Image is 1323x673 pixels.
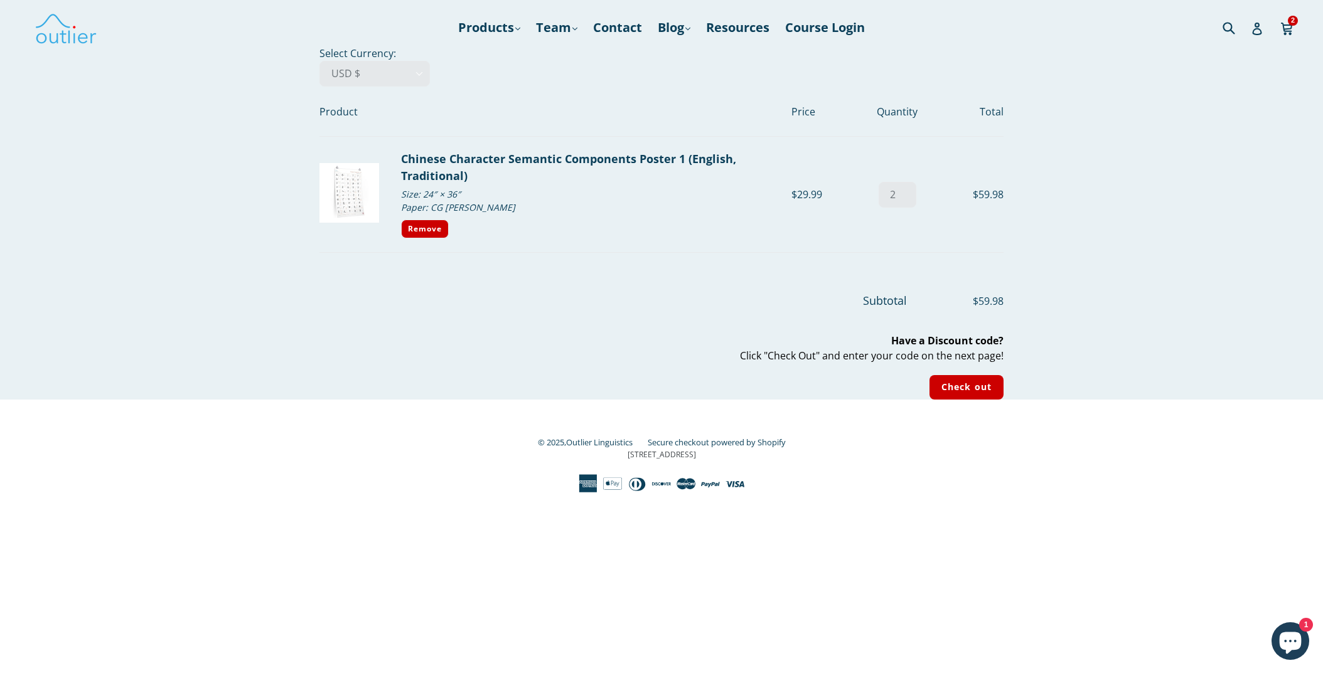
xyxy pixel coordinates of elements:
[401,151,736,183] a: Chinese Character Semantic Components Poster 1 (English, Traditional)
[319,449,1004,460] p: [STREET_ADDRESS]
[452,16,527,39] a: Products
[1219,14,1254,40] input: Search
[1288,16,1298,25] span: 2
[940,187,1004,202] div: $59.98
[401,220,449,238] a: Remove
[929,375,1004,400] input: Check out
[35,9,97,46] img: Outlier Linguistics
[530,16,584,39] a: Team
[940,87,1004,137] th: Total
[285,46,1038,400] div: Select Currency:
[909,294,1004,309] span: $59.98
[700,16,776,39] a: Resources
[401,184,782,217] div: Size: 24″ × 36″ Paper: CG [PERSON_NAME]
[1268,622,1313,663] inbox-online-store-chat: Shopify online store chat
[566,437,633,448] a: Outlier Linguistics
[863,293,907,308] span: Subtotal
[855,87,940,137] th: Quantity
[648,437,786,448] a: Secure checkout powered by Shopify
[319,163,379,223] img: Chinese Character Semantic Components Poster 1 (English, Traditional) - 24″ × 36″ / CG Matt
[319,333,1004,363] p: Click "Check Out" and enter your code on the next page!
[538,437,645,448] small: © 2025,
[651,16,697,39] a: Blog
[791,87,855,137] th: Price
[319,87,791,137] th: Product
[587,16,648,39] a: Contact
[779,16,871,39] a: Course Login
[791,187,855,202] div: $29.99
[1280,13,1295,42] a: 2
[891,334,1004,347] b: Have a Discount code?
